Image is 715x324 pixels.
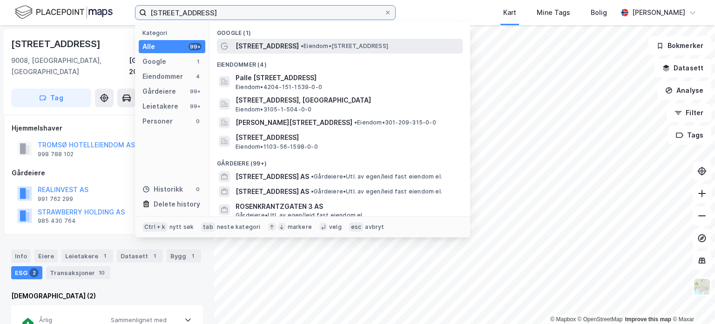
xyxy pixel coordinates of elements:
span: • [311,173,314,180]
div: Google [142,56,166,67]
span: Eiendom • 3105-1-504-0-0 [236,106,311,113]
div: Kontrollprogram for chat [668,279,715,324]
div: esc [349,222,364,232]
div: Leietakere [61,249,113,262]
div: [GEOGRAPHIC_DATA], 200/416 [129,55,203,77]
div: Ctrl + k [142,222,168,232]
span: • [311,188,314,195]
span: Eiendom • 1103-56-1598-0-0 [236,143,318,151]
iframe: Chat Widget [668,279,715,324]
div: Datasett [117,249,163,262]
button: Bokmerker [648,36,711,55]
div: 2 [29,268,39,277]
div: Alle [142,41,155,52]
input: Søk på adresse, matrikkel, gårdeiere, leietakere eller personer [147,6,384,20]
div: Personer [142,116,173,127]
button: Tag [11,89,91,107]
div: Eiendommer [142,71,183,82]
div: Delete history [154,199,200,210]
div: Kart [503,7,516,18]
div: Mine Tags [537,7,570,18]
a: Mapbox [550,316,576,323]
div: markere [288,223,312,231]
div: Bygg [167,249,201,262]
div: nytt søk [169,223,194,231]
div: 985 430 764 [38,217,76,225]
span: • [354,119,357,126]
a: OpenStreetMap [578,316,623,323]
div: 998 788 102 [38,151,74,158]
span: [STREET_ADDRESS] [236,132,459,143]
span: [STREET_ADDRESS] [236,41,299,52]
div: tab [201,222,215,232]
span: Eiendom • [STREET_ADDRESS] [301,42,388,50]
div: 991 762 299 [38,195,73,203]
div: 1 [150,251,159,261]
div: Historikk [142,184,183,195]
div: Hjemmelshaver [12,123,202,134]
div: 1 [188,251,197,261]
span: [STREET_ADDRESS] AS [236,186,309,197]
span: ROSENKRANTZGATEN 3 AS [236,201,459,212]
div: Eiendommer (4) [209,54,470,70]
button: Analyse [657,81,711,100]
button: Filter [667,103,711,122]
div: Info [11,249,31,262]
a: Improve this map [625,316,671,323]
div: 99+ [189,88,202,95]
div: [PERSON_NAME] [632,7,685,18]
img: logo.f888ab2527a4732fd821a326f86c7f29.svg [15,4,113,21]
div: 9008, [GEOGRAPHIC_DATA], [GEOGRAPHIC_DATA] [11,55,129,77]
img: Z [693,278,711,296]
div: Gårdeiere (99+) [209,152,470,169]
div: velg [329,223,342,231]
div: 0 [194,186,202,193]
div: 10 [97,268,107,277]
div: Google (1) [209,22,470,39]
div: 1 [194,58,202,65]
span: Eiendom • 4204-151-1539-0-0 [236,83,322,91]
span: [PERSON_NAME][STREET_ADDRESS] [236,117,352,128]
div: [STREET_ADDRESS] [11,36,102,51]
div: Kategori [142,29,205,36]
span: Gårdeiere • Utl. av egen/leid fast eiendom el. [311,188,442,195]
button: Tags [668,126,711,145]
div: ESG [11,266,42,279]
button: Datasett [654,59,711,77]
div: 0 [194,117,202,125]
div: Bolig [591,7,607,18]
div: [DEMOGRAPHIC_DATA] (2) [11,290,203,302]
div: neste kategori [217,223,261,231]
span: • [301,42,304,49]
span: Eiendom • 301-209-315-0-0 [354,119,436,126]
div: Leietakere [142,101,178,112]
div: 99+ [189,43,202,50]
span: [STREET_ADDRESS] AS [236,171,309,182]
div: Gårdeiere [142,86,176,97]
div: Gårdeiere [12,167,202,179]
div: Transaksjoner [46,266,110,279]
div: 99+ [189,103,202,110]
span: Palle [STREET_ADDRESS] [236,72,459,83]
div: 4 [194,73,202,80]
div: Eiere [34,249,58,262]
span: Gårdeiere • Utl. av egen/leid fast eiendom el. [311,173,442,180]
span: Gårdeiere • Utl. av egen/leid fast eiendom el. [236,212,364,219]
span: [STREET_ADDRESS], [GEOGRAPHIC_DATA] [236,95,459,106]
div: 1 [100,251,109,261]
div: avbryt [365,223,384,231]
